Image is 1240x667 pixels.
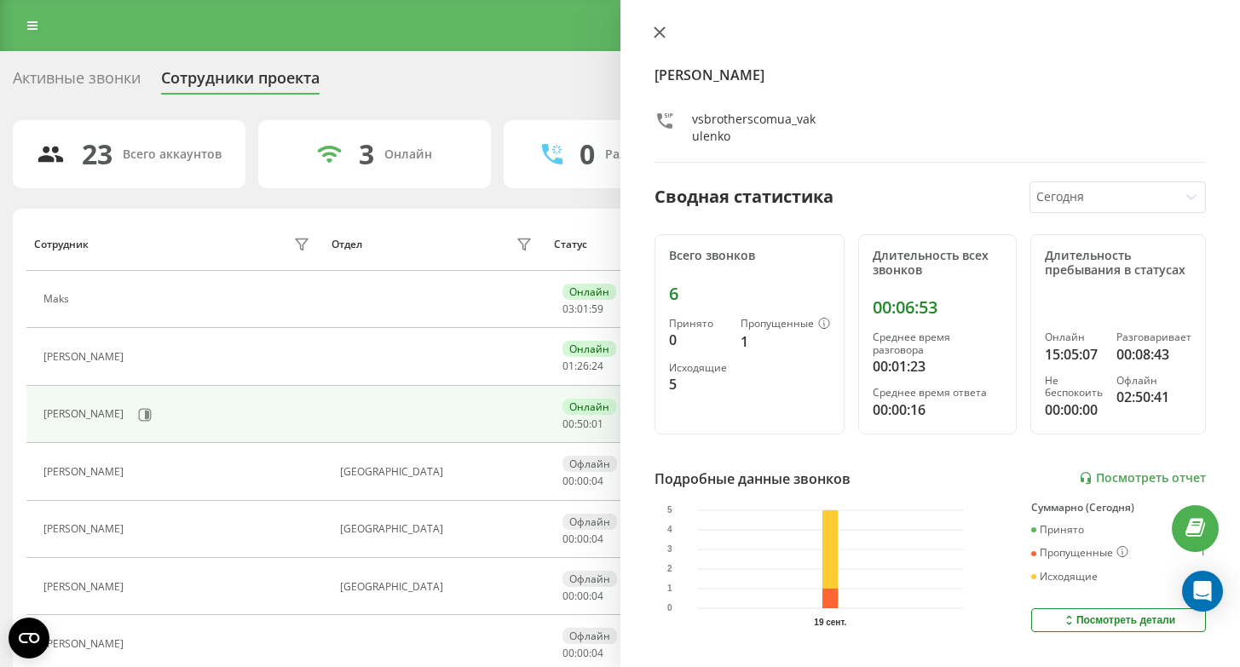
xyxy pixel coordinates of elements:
[577,532,589,546] span: 00
[591,359,603,373] span: 24
[655,184,833,210] div: Сводная статистика
[562,589,574,603] span: 00
[562,647,603,659] div: : :
[123,147,222,162] div: Всего аккаунтов
[667,544,672,554] text: 3
[655,469,851,489] div: Подробные данные звонков
[562,360,603,372] div: : :
[1116,375,1191,387] div: Офлайн
[873,400,1003,420] div: 00:00:16
[1031,608,1206,632] button: Посмотреть детали
[577,417,589,431] span: 50
[873,297,1003,318] div: 00:06:53
[669,374,727,394] div: 5
[577,589,589,603] span: 00
[1045,400,1103,420] div: 00:00:00
[43,466,128,478] div: [PERSON_NAME]
[577,474,589,488] span: 00
[1182,571,1223,612] div: Open Intercom Messenger
[562,302,574,316] span: 03
[669,284,830,304] div: 6
[669,318,727,330] div: Принято
[669,249,830,263] div: Всего звонков
[741,318,830,331] div: Пропущенные
[1031,502,1206,514] div: Суммарно (Сегодня)
[669,330,727,350] div: 0
[1031,546,1128,560] div: Пропущенные
[562,284,616,300] div: Онлайн
[1031,571,1098,583] div: Исходящие
[577,302,589,316] span: 01
[43,638,128,650] div: [PERSON_NAME]
[669,362,727,374] div: Исходящие
[34,239,89,250] div: Сотрудник
[562,533,603,545] div: : :
[562,417,574,431] span: 00
[562,532,574,546] span: 00
[340,581,536,593] div: [GEOGRAPHIC_DATA]
[1062,613,1175,627] div: Посмотреть детали
[605,147,698,162] div: Разговаривают
[1079,471,1206,486] a: Посмотреть отчет
[82,138,112,170] div: 23
[580,138,595,170] div: 0
[9,618,49,658] button: Open CMP widget
[591,532,603,546] span: 04
[384,147,432,162] div: Онлайн
[161,69,320,95] div: Сотрудники проекта
[562,474,574,488] span: 00
[591,302,603,316] span: 59
[562,418,603,430] div: : :
[562,475,603,487] div: : :
[562,590,603,602] div: : :
[667,603,672,612] text: 0
[873,331,1003,356] div: Среднее время разговора
[359,138,374,170] div: 3
[1045,375,1103,400] div: Не беспокоить
[591,589,603,603] span: 04
[562,341,616,357] div: Онлайн
[591,474,603,488] span: 04
[562,456,617,472] div: Офлайн
[667,584,672,593] text: 1
[562,303,603,315] div: : :
[332,239,362,250] div: Отдел
[1116,387,1191,407] div: 02:50:41
[1200,546,1206,560] div: 1
[1045,249,1191,278] div: Длительность пребывания в статусах
[1031,524,1084,536] div: Принято
[591,417,603,431] span: 01
[1045,331,1103,343] div: Онлайн
[43,293,73,305] div: Maks
[340,466,536,478] div: [GEOGRAPHIC_DATA]
[577,646,589,660] span: 00
[43,351,128,363] div: [PERSON_NAME]
[1116,331,1191,343] div: Разговаривает
[554,239,587,250] div: Статус
[1045,344,1103,365] div: 15:05:07
[562,646,574,660] span: 00
[873,249,1003,278] div: Длительность всех звонков
[340,523,536,535] div: [GEOGRAPHIC_DATA]
[667,505,672,515] text: 5
[667,525,672,534] text: 4
[577,359,589,373] span: 26
[667,564,672,573] text: 2
[43,408,128,420] div: [PERSON_NAME]
[562,359,574,373] span: 01
[43,523,128,535] div: [PERSON_NAME]
[873,356,1003,377] div: 00:01:23
[562,571,617,587] div: Офлайн
[1116,344,1191,365] div: 00:08:43
[873,387,1003,399] div: Среднее время ответа
[13,69,141,95] div: Активные звонки
[562,628,617,644] div: Офлайн
[655,65,1207,85] h4: [PERSON_NAME]
[43,581,128,593] div: [PERSON_NAME]
[814,618,846,627] text: 19 сент.
[741,331,830,352] div: 1
[692,111,816,145] div: vsbrotherscomua_vakulenko
[562,514,617,530] div: Офлайн
[591,646,603,660] span: 04
[562,399,616,415] div: Онлайн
